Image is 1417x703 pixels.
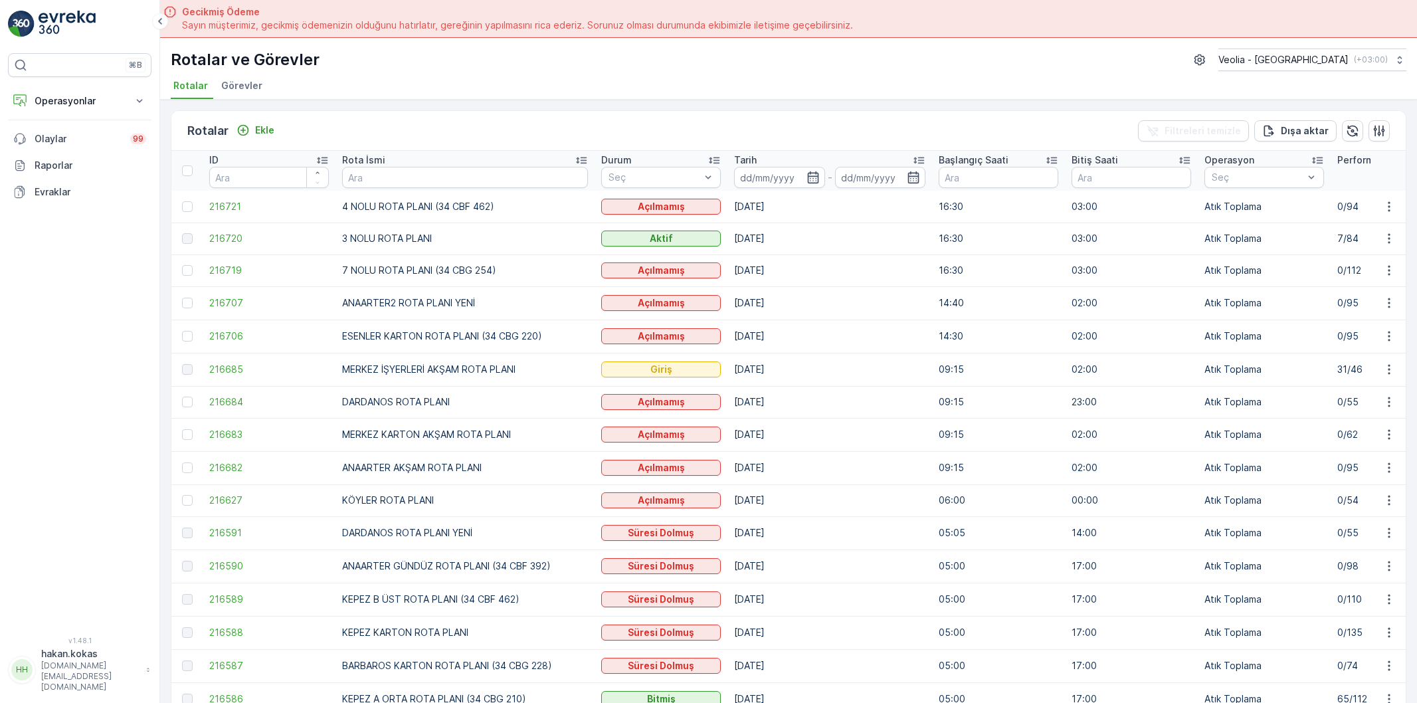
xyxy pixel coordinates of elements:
td: 09:15 [932,418,1065,451]
td: [DATE] [727,649,932,682]
p: Süresi Dolmuş [628,526,694,540]
a: 216587 [209,659,329,672]
p: Seç [1212,171,1303,184]
td: 09:15 [932,353,1065,386]
p: Açılmamış [638,428,685,441]
td: 17:00 [1065,616,1198,649]
td: 14:30 [932,320,1065,353]
td: 05:00 [932,616,1065,649]
td: 03:00 [1065,191,1198,223]
td: Atık Toplama [1198,583,1331,616]
input: Ara [342,167,588,188]
p: Açılmamış [638,461,685,474]
button: Süresi Dolmuş [601,658,721,674]
button: Açılmamış [601,328,721,344]
input: Ara [209,167,329,188]
p: Rota İsmi [342,153,385,167]
td: 4 NOLU ROTA PLANI (34 CBF 462) [335,191,595,223]
span: 216684 [209,395,329,409]
button: Süresi Dolmuş [601,525,721,541]
p: Açılmamış [638,494,685,507]
td: 02:00 [1065,451,1198,484]
td: 02:00 [1065,353,1198,386]
button: Ekle [231,122,280,138]
td: [DATE] [727,550,932,583]
p: Performans [1337,153,1390,167]
td: [DATE] [727,418,932,451]
td: ESENLER KARTON ROTA PLANI (34 CBG 220) [335,320,595,353]
td: 03:00 [1065,254,1198,286]
p: - [828,169,832,185]
button: Veolia - [GEOGRAPHIC_DATA](+03:00) [1218,49,1406,71]
td: 3 NOLU ROTA PLANI [335,223,595,254]
td: [DATE] [727,191,932,223]
p: Tarih [734,153,757,167]
p: ⌘B [129,60,142,70]
td: Atık Toplama [1198,191,1331,223]
td: BARBAROS KARTON ROTA PLANI (34 CBG 228) [335,649,595,682]
a: 216590 [209,559,329,573]
td: Atık Toplama [1198,451,1331,484]
td: 05:00 [932,649,1065,682]
a: Evraklar [8,179,151,205]
a: 216706 [209,330,329,343]
td: [DATE] [727,451,932,484]
td: [DATE] [727,286,932,320]
div: Toggle Row Selected [182,495,193,506]
span: 216721 [209,200,329,213]
a: 216685 [209,363,329,376]
td: 7 NOLU ROTA PLANI (34 CBG 254) [335,254,595,286]
button: Açılmamış [601,295,721,311]
td: KEPEZ KARTON ROTA PLANI [335,616,595,649]
p: Olaylar [35,132,122,146]
div: Toggle Row Selected [182,331,193,342]
td: Atık Toplama [1198,418,1331,451]
p: Raporlar [35,159,146,172]
p: Açılmamış [638,296,685,310]
td: 03:00 [1065,223,1198,254]
td: Atık Toplama [1198,320,1331,353]
td: [DATE] [727,583,932,616]
button: Açılmamış [601,394,721,410]
a: 216591 [209,526,329,540]
td: 02:00 [1065,286,1198,320]
td: DARDANOS ROTA PLANI YENİ [335,516,595,550]
a: 216682 [209,461,329,474]
div: Toggle Row Selected [182,627,193,638]
td: 16:30 [932,191,1065,223]
input: Ara [1072,167,1191,188]
div: Toggle Row Selected [182,364,193,375]
td: Atık Toplama [1198,353,1331,386]
button: Operasyonlar [8,88,151,114]
td: MERKEZ İŞYERLERİ AKŞAM ROTA PLANI [335,353,595,386]
input: Ara [939,167,1058,188]
p: Rotalar [187,122,229,140]
button: Açılmamış [601,460,721,476]
p: Dışa aktar [1281,124,1329,138]
p: Süresi Dolmuş [628,593,694,606]
td: 17:00 [1065,583,1198,616]
td: [DATE] [727,516,932,550]
div: Toggle Row Selected [182,397,193,407]
a: 216683 [209,428,329,441]
p: Rotalar ve Görevler [171,49,320,70]
td: 05:00 [932,583,1065,616]
p: Operasyonlar [35,94,125,108]
td: [DATE] [727,484,932,516]
div: Toggle Row Selected [182,561,193,571]
td: Atık Toplama [1198,550,1331,583]
td: Atık Toplama [1198,254,1331,286]
p: Aktif [650,232,673,245]
div: Toggle Row Selected [182,528,193,538]
td: MERKEZ KARTON AKŞAM ROTA PLANI [335,418,595,451]
div: Toggle Row Selected [182,298,193,308]
span: Sayın müşterimiz, gecikmiş ödemenizin olduğunu hatırlatır, gereğinin yapılmasını rica ederiz. Sor... [182,19,853,32]
td: Atık Toplama [1198,223,1331,254]
td: [DATE] [727,320,932,353]
a: 216589 [209,593,329,606]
